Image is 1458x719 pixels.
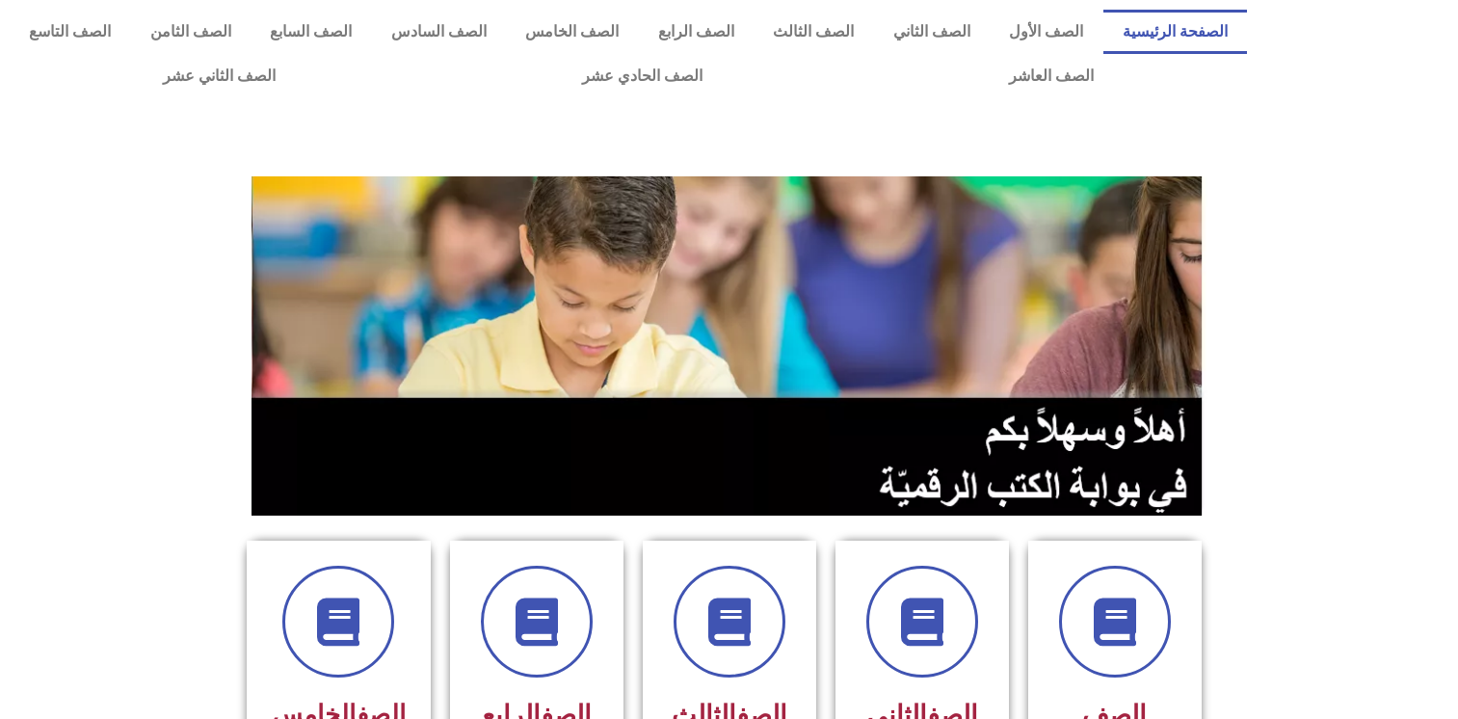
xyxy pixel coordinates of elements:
a: الصف السادس [372,10,507,54]
a: الصف السابع [251,10,372,54]
a: الصف الرابع [639,10,755,54]
a: الصف الثاني عشر [10,54,429,98]
a: الصف العاشر [856,54,1247,98]
a: الصف الثالث [754,10,874,54]
a: الصفحة الرئيسية [1103,10,1248,54]
a: الصف الخامس [506,10,639,54]
a: الصف الأول [990,10,1103,54]
a: الصف الثامن [131,10,252,54]
a: الصف التاسع [10,10,131,54]
a: الصف الثاني [874,10,991,54]
a: الصف الحادي عشر [429,54,856,98]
